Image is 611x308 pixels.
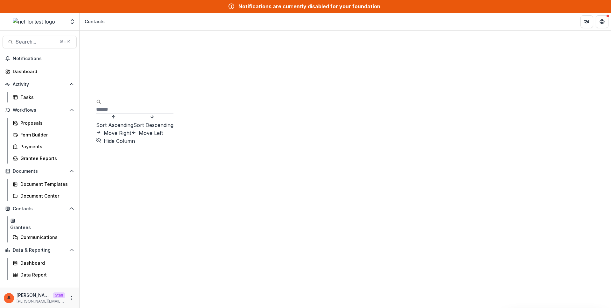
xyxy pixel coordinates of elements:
[10,216,31,231] a: Grantees
[238,3,380,10] div: Notifications are currently disabled for your foundation
[10,232,77,242] a: Communications
[68,294,75,302] button: More
[13,206,67,212] span: Contacts
[10,92,77,102] a: Tasks
[3,245,77,255] button: Open Data & Reporting
[133,122,173,128] span: Sort Descending
[96,114,133,129] button: Sort Ascending
[10,129,77,140] a: Form Builder
[96,122,133,128] span: Sort Ascending
[3,105,77,115] button: Open Workflows
[13,18,55,25] img: ncf loi test logo
[10,191,77,201] a: Document Center
[3,204,77,214] button: Open Contacts
[59,38,71,45] div: ⌘ + K
[3,66,77,77] a: Dashboard
[10,224,31,231] div: Grantees
[53,292,65,298] p: Staff
[10,153,77,164] a: Grantee Reports
[13,108,67,113] span: Workflows
[68,15,77,28] button: Open entity switcher
[10,179,77,189] a: Document Templates
[13,68,72,75] div: Dashboard
[96,137,135,145] button: Hide Column
[596,15,608,28] button: Get Help
[3,53,77,64] button: Notifications
[96,129,131,137] button: Move Right
[85,18,105,25] div: Contacts
[20,192,72,199] div: Document Center
[20,143,72,150] div: Payments
[3,79,77,89] button: Open Activity
[82,17,107,26] nav: breadcrumb
[20,155,72,162] div: Grantee Reports
[133,114,173,129] button: Sort Descending
[10,258,77,268] a: Dashboard
[17,298,65,304] p: [PERSON_NAME][EMAIL_ADDRESS][DOMAIN_NAME]
[10,118,77,128] a: Proposals
[16,39,56,45] span: Search...
[3,166,77,176] button: Open Documents
[131,129,163,137] button: Move Left
[13,82,67,87] span: Activity
[10,141,77,152] a: Payments
[13,56,74,61] span: Notifications
[10,269,77,280] a: Data Report
[7,296,11,300] div: Jeanne Locker
[20,131,72,138] div: Form Builder
[20,260,72,266] div: Dashboard
[20,181,72,187] div: Document Templates
[20,120,72,126] div: Proposals
[3,36,77,48] button: Search...
[17,292,50,298] p: [PERSON_NAME]
[580,15,593,28] button: Partners
[13,169,67,174] span: Documents
[20,94,72,101] div: Tasks
[13,248,67,253] span: Data & Reporting
[20,234,72,241] div: Communications
[20,271,72,278] div: Data Report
